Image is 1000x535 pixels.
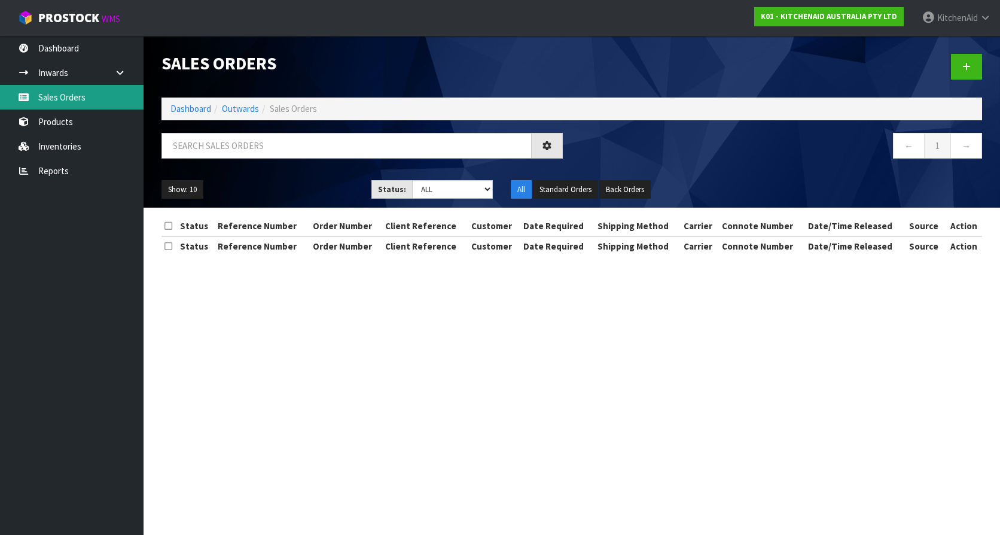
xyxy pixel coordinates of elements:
img: cube-alt.png [18,10,33,25]
th: Connote Number [719,217,805,236]
th: Action [946,236,982,256]
button: All [511,180,532,199]
th: Source [906,236,946,256]
span: ProStock [38,10,99,26]
span: Sales Orders [270,103,317,114]
th: Status [177,217,215,236]
th: Status [177,236,215,256]
th: Carrier [681,236,719,256]
th: Source [906,217,946,236]
th: Reference Number [215,217,309,236]
th: Order Number [310,217,383,236]
th: Client Reference [382,236,468,256]
strong: Status: [378,184,406,194]
strong: K01 - KITCHENAID AUSTRALIA PTY LTD [761,11,897,22]
th: Date Required [520,236,594,256]
a: Outwards [222,103,259,114]
button: Show: 10 [161,180,203,199]
span: KitchenAid [937,12,978,23]
th: Carrier [681,217,719,236]
button: Back Orders [599,180,651,199]
th: Shipping Method [594,217,681,236]
nav: Page navigation [581,133,982,162]
th: Date/Time Released [805,236,906,256]
a: 1 [924,133,951,159]
th: Connote Number [719,236,805,256]
small: WMS [102,13,120,25]
h1: Sales Orders [161,54,563,73]
th: Date/Time Released [805,217,906,236]
th: Order Number [310,236,383,256]
a: ← [893,133,925,159]
th: Action [946,217,982,236]
button: Standard Orders [533,180,598,199]
th: Shipping Method [594,236,681,256]
th: Reference Number [215,236,309,256]
th: Customer [468,217,520,236]
a: → [950,133,982,159]
input: Search sales orders [161,133,532,159]
th: Customer [468,236,520,256]
a: Dashboard [170,103,211,114]
th: Client Reference [382,217,468,236]
th: Date Required [520,217,594,236]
